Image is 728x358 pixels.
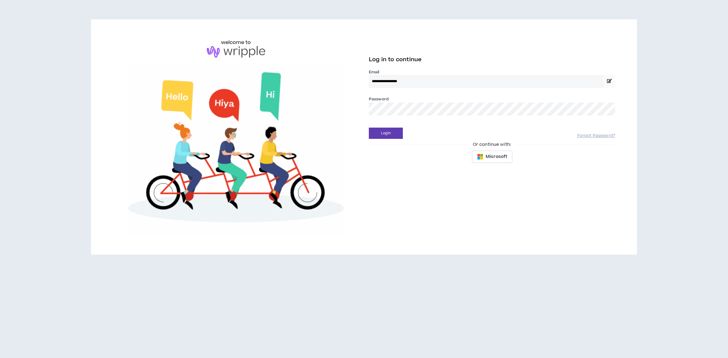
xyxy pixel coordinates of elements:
span: Log in to continue [369,56,422,63]
h6: welcome to [221,39,251,46]
span: Microsoft [486,153,507,160]
img: logo-brand.png [207,46,265,58]
button: Login [369,128,403,139]
label: Password [369,96,389,102]
button: Microsoft [472,151,512,163]
img: Welcome to Wripple [113,64,359,236]
span: Or continue with: [469,141,515,148]
a: Forgot Password? [577,133,615,139]
label: Email [369,69,615,75]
